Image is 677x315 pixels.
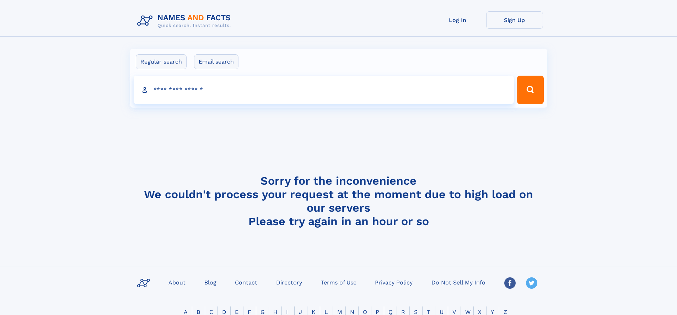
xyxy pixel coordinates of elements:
a: Privacy Policy [372,277,415,287]
h4: Sorry for the inconvenience We couldn't process your request at the moment due to high load on ou... [134,174,543,228]
a: Blog [202,277,219,287]
img: Twitter [526,277,537,289]
a: Log In [429,11,486,29]
a: About [166,277,188,287]
a: Directory [273,277,305,287]
img: Logo Names and Facts [134,11,237,31]
label: Regular search [136,54,187,69]
button: Search Button [517,76,543,104]
a: Do Not Sell My Info [429,277,488,287]
a: Sign Up [486,11,543,29]
input: search input [134,76,514,104]
img: Facebook [504,277,516,289]
a: Terms of Use [318,277,359,287]
label: Email search [194,54,238,69]
a: Contact [232,277,260,287]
